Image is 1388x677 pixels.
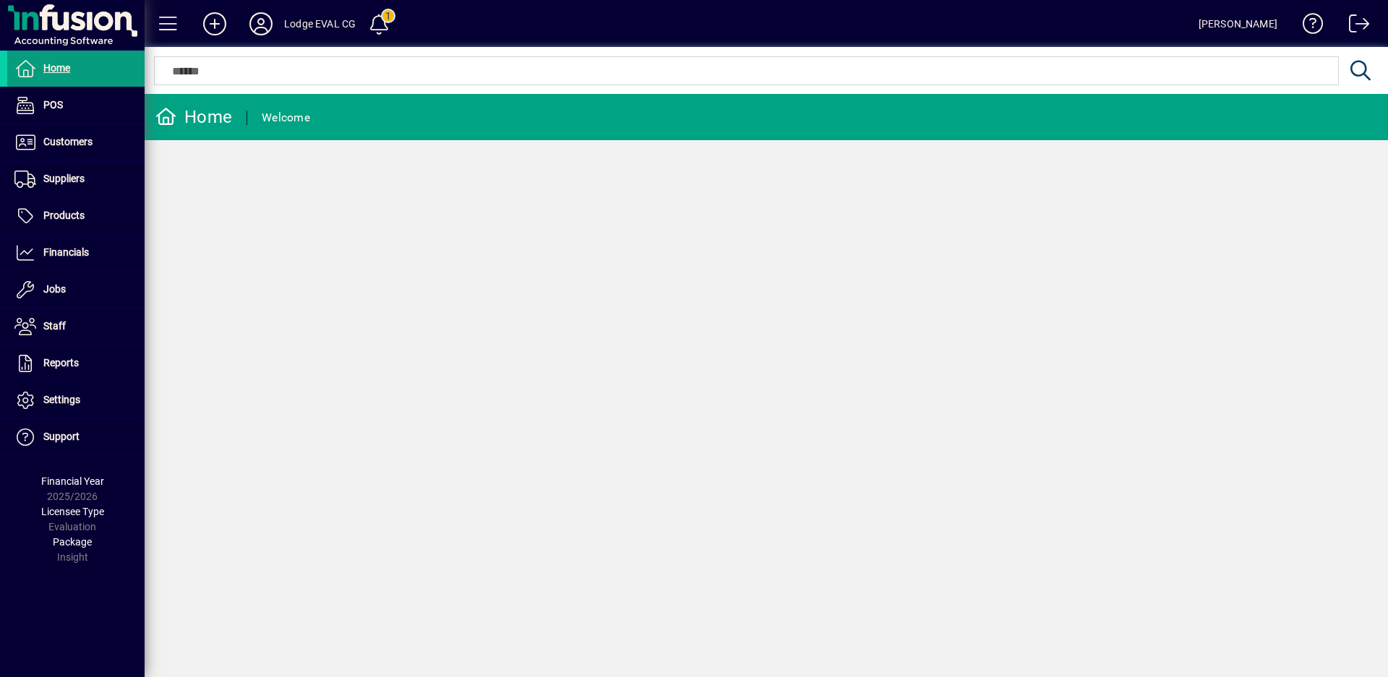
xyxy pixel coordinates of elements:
[43,246,89,258] span: Financials
[43,320,66,332] span: Staff
[284,12,356,35] div: Lodge EVAL CG
[43,173,85,184] span: Suppliers
[7,272,145,308] a: Jobs
[43,394,80,405] span: Settings
[262,106,310,129] div: Welcome
[7,161,145,197] a: Suppliers
[41,506,104,517] span: Licensee Type
[1338,3,1370,50] a: Logout
[7,419,145,455] a: Support
[53,536,92,548] span: Package
[43,357,79,368] span: Reports
[7,198,145,234] a: Products
[43,283,66,295] span: Jobs
[43,62,70,74] span: Home
[43,136,93,147] span: Customers
[192,11,238,37] button: Add
[43,431,80,442] span: Support
[7,124,145,160] a: Customers
[41,475,104,487] span: Financial Year
[155,105,232,129] div: Home
[238,11,284,37] button: Profile
[7,87,145,124] a: POS
[7,345,145,381] a: Reports
[7,382,145,418] a: Settings
[43,210,85,221] span: Products
[1292,3,1324,50] a: Knowledge Base
[43,99,63,111] span: POS
[7,235,145,271] a: Financials
[1199,12,1277,35] div: [PERSON_NAME]
[7,309,145,345] a: Staff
